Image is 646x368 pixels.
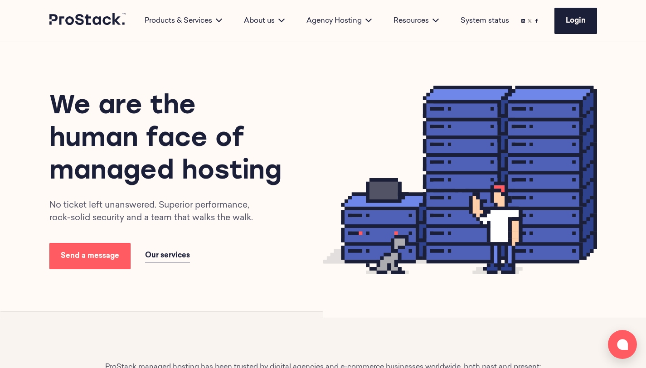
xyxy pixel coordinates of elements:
span: Our services [145,252,190,259]
h1: We are the human face of managed hosting [49,91,291,189]
div: Agency Hosting [296,15,383,26]
a: Send a message [49,243,131,269]
a: Our services [145,249,190,262]
a: Prostack logo [49,13,126,29]
div: Products & Services [134,15,233,26]
span: Send a message [61,252,119,260]
div: Resources [383,15,450,26]
a: Login [554,8,597,34]
div: About us [233,15,296,26]
button: Open chat window [608,330,637,359]
span: Login [566,17,586,24]
p: No ticket left unanswered. Superior performance, rock-solid security and a team that walks the walk. [49,199,267,225]
a: System status [461,15,509,26]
